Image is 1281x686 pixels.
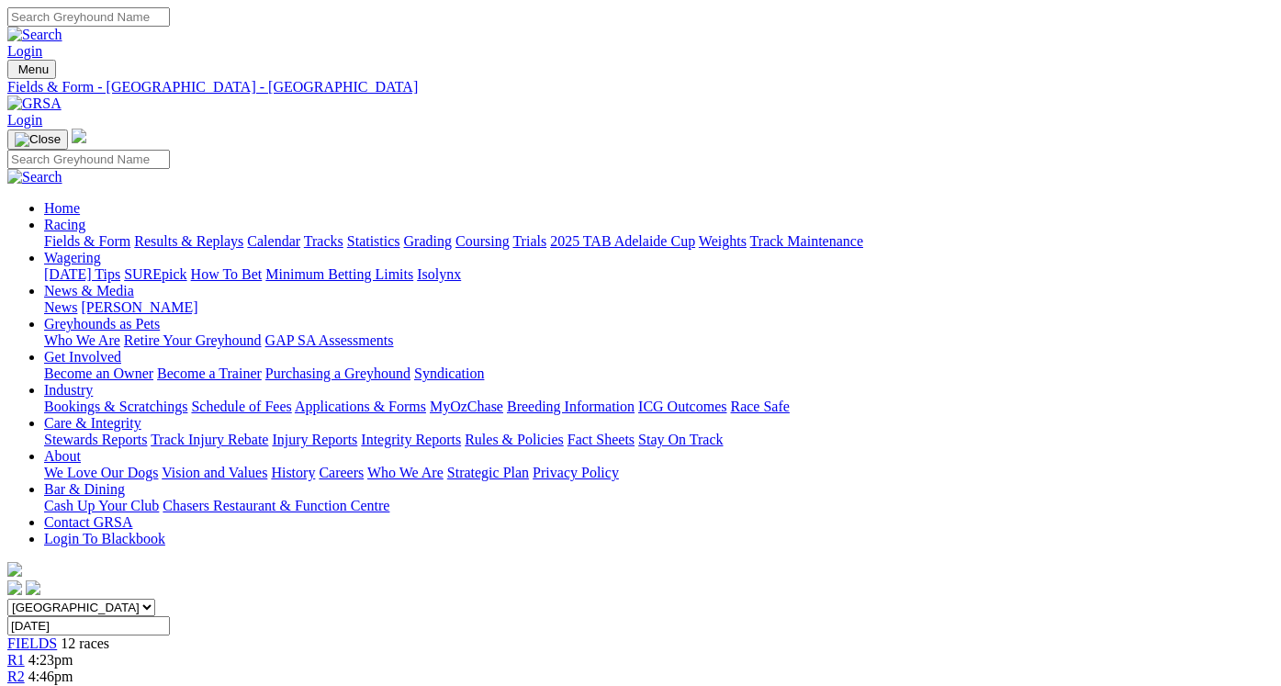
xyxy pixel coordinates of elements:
button: Toggle navigation [7,129,68,150]
a: Get Involved [44,349,121,365]
a: Tracks [304,233,343,249]
a: Trials [512,233,546,249]
a: Login [7,112,42,128]
a: Login To Blackbook [44,531,165,546]
div: Industry [44,399,1274,415]
a: Applications & Forms [295,399,426,414]
span: 12 races [61,635,109,651]
a: Stewards Reports [44,432,147,447]
img: twitter.svg [26,580,40,595]
a: Isolynx [417,266,461,282]
a: Retire Your Greyhound [124,332,262,348]
a: Privacy Policy [533,465,619,480]
span: Menu [18,62,49,76]
a: Track Maintenance [750,233,863,249]
a: Injury Reports [272,432,357,447]
div: Care & Integrity [44,432,1274,448]
div: Get Involved [44,365,1274,382]
a: Who We Are [44,332,120,348]
a: Wagering [44,250,101,265]
a: Integrity Reports [361,432,461,447]
div: Wagering [44,266,1274,283]
img: logo-grsa-white.png [72,129,86,143]
a: MyOzChase [430,399,503,414]
input: Select date [7,616,170,635]
a: R2 [7,669,25,684]
a: 2025 TAB Adelaide Cup [550,233,695,249]
a: Rules & Policies [465,432,564,447]
a: Greyhounds as Pets [44,316,160,332]
a: Stay On Track [638,432,723,447]
a: History [271,465,315,480]
a: Contact GRSA [44,514,132,530]
a: Vision and Values [162,465,267,480]
a: Schedule of Fees [191,399,291,414]
a: Race Safe [730,399,789,414]
a: How To Bet [191,266,263,282]
a: Become an Owner [44,365,153,381]
a: R1 [7,652,25,668]
a: ICG Outcomes [638,399,726,414]
a: [PERSON_NAME] [81,299,197,315]
span: 4:46pm [28,669,73,684]
a: Grading [404,233,452,249]
a: Breeding Information [507,399,635,414]
a: Racing [44,217,85,232]
a: Careers [319,465,364,480]
div: Greyhounds as Pets [44,332,1274,349]
a: Fields & Form - [GEOGRAPHIC_DATA] - [GEOGRAPHIC_DATA] [7,79,1274,96]
input: Search [7,7,170,27]
a: Login [7,43,42,59]
a: Calendar [247,233,300,249]
img: facebook.svg [7,580,22,595]
a: [DATE] Tips [44,266,120,282]
div: News & Media [44,299,1274,316]
a: SUREpick [124,266,186,282]
img: GRSA [7,96,62,112]
a: Care & Integrity [44,415,141,431]
a: Minimum Betting Limits [265,266,413,282]
img: Search [7,27,62,43]
a: Results & Replays [134,233,243,249]
a: Who We Are [367,465,444,480]
a: Cash Up Your Club [44,498,159,513]
img: logo-grsa-white.png [7,562,22,577]
a: We Love Our Dogs [44,465,158,480]
img: Search [7,169,62,186]
a: About [44,448,81,464]
a: News & Media [44,283,134,298]
a: Bookings & Scratchings [44,399,187,414]
a: Become a Trainer [157,365,262,381]
a: Industry [44,382,93,398]
a: News [44,299,77,315]
a: Statistics [347,233,400,249]
div: About [44,465,1274,481]
a: Purchasing a Greyhound [265,365,410,381]
a: Coursing [455,233,510,249]
img: Close [15,132,61,147]
a: GAP SA Assessments [265,332,394,348]
a: Syndication [414,365,484,381]
a: Track Injury Rebate [151,432,268,447]
a: Fact Sheets [567,432,635,447]
a: Strategic Plan [447,465,529,480]
a: Bar & Dining [44,481,125,497]
button: Toggle navigation [7,60,56,79]
input: Search [7,150,170,169]
a: Chasers Restaurant & Function Centre [163,498,389,513]
span: 4:23pm [28,652,73,668]
a: Fields & Form [44,233,130,249]
div: Bar & Dining [44,498,1274,514]
div: Racing [44,233,1274,250]
a: Weights [699,233,747,249]
a: Home [44,200,80,216]
a: FIELDS [7,635,57,651]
